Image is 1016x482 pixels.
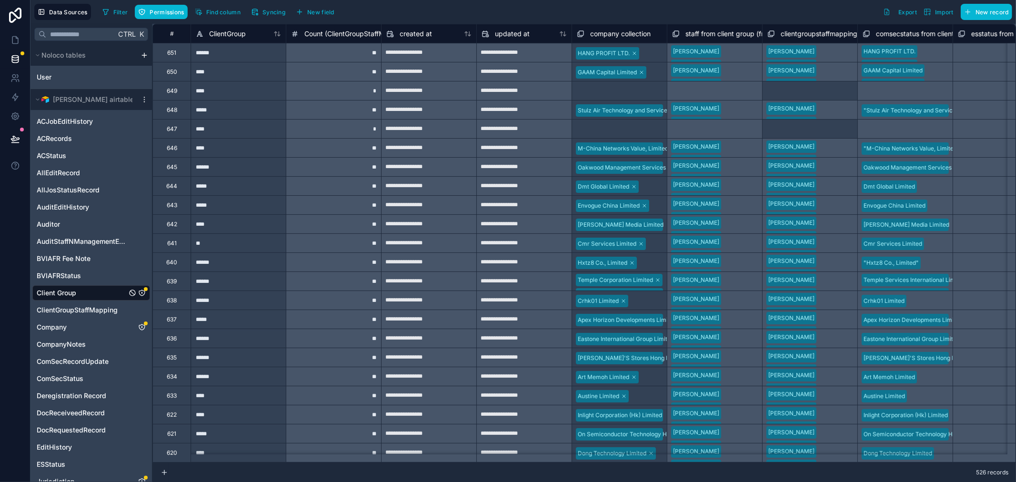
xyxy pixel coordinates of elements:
[167,335,177,342] div: 636
[32,182,150,198] div: AllJosStatusRecord
[99,5,131,19] button: Filter
[578,316,676,324] div: Apex Horizon Developments Limited
[578,221,664,229] div: [PERSON_NAME] Media Limited
[37,72,51,82] span: User
[307,9,334,16] span: New field
[167,278,177,285] div: 639
[37,340,86,349] span: CompanyNotes
[117,28,137,40] span: Ctrl
[34,4,91,20] button: Data Sources
[167,411,177,419] div: 622
[209,29,246,39] span: ClientGroup
[294,361,723,482] iframe: NPS
[935,9,954,16] span: Import
[898,9,917,16] span: Export
[167,392,177,400] div: 633
[880,4,920,20] button: Export
[37,202,89,212] span: AuditEditHistory
[976,469,1008,476] span: 526 records
[781,29,889,39] span: clientgroupstaffmapping collection
[167,201,177,209] div: 643
[957,4,1012,20] a: New record
[138,31,145,38] span: K
[976,9,1009,16] span: New record
[262,9,285,16] span: Syncing
[32,457,150,472] div: ESStatus
[578,49,630,58] div: HANG PROFIT LTD.
[32,49,137,62] button: Noloco tables
[166,259,177,266] div: 640
[37,117,93,126] span: ACJobEditHistory
[167,87,177,95] div: 649
[32,440,150,455] div: EditHistory
[685,29,885,39] span: staff from client group (from clientgroupstaffmapping) collection
[166,182,177,190] div: 644
[578,68,637,77] div: GAAM Capital Limited
[30,45,152,482] div: scrollable content
[578,163,718,172] div: Oakwood Management Services Hong Kong Limited
[53,95,134,104] span: [PERSON_NAME] airtable
[920,4,957,20] button: Import
[167,297,177,304] div: 638
[578,201,640,210] div: Envogue China Limited
[32,131,150,146] div: ACRecords
[167,449,177,457] div: 620
[32,70,150,85] div: User
[578,290,680,299] div: Temple Services International Limited
[961,4,1012,20] button: New record
[32,337,150,352] div: CompanyNotes
[113,9,128,16] span: Filter
[37,305,118,315] span: ClientGroupStaffMapping
[160,30,183,37] div: #
[37,168,80,178] span: AllEditRecord
[37,357,109,366] span: ComSecRecordUpdate
[495,29,530,39] span: updated at
[37,374,83,383] span: ComSecStatus
[37,442,72,452] span: EditHistory
[32,371,150,386] div: ComSecStatus
[167,144,177,152] div: 646
[37,391,106,401] span: Deregistration Record
[32,388,150,403] div: Deregistration Record
[135,5,191,19] a: Permissions
[32,302,150,318] div: ClientGroupStaffMapping
[590,29,651,39] span: company collection
[304,29,409,39] span: Count (ClientGroupStaffMapping)
[167,316,177,323] div: 637
[37,134,72,143] span: ACRecords
[37,151,66,161] span: ACStatus
[167,49,176,57] div: 651
[578,144,668,153] div: M-China Networks Value, Limited
[37,220,60,229] span: Auditor
[32,285,150,301] div: Client Group
[191,5,244,19] button: Find column
[578,259,627,267] div: Hxtz8 Co., Limited
[37,460,65,469] span: ESStatus
[167,373,177,381] div: 634
[135,5,187,19] button: Permissions
[37,322,67,332] span: Company
[578,240,636,248] div: Cmr Services Limited
[578,276,653,284] div: Temple Corporation Limited
[32,320,150,335] div: Company
[37,425,106,435] span: DocRequestedRecord
[32,93,137,106] button: Airtable Logo[PERSON_NAME] airtable
[32,354,150,369] div: ComSecRecordUpdate
[32,268,150,283] div: BVIAFRStatus
[150,9,184,16] span: Permissions
[578,106,717,115] div: Stulz Air Technology and Services (HK) Co., Limited
[32,148,150,163] div: ACStatus
[32,165,150,181] div: AllEditRecord
[292,5,338,19] button: New field
[876,29,1006,39] span: comsecstatus from client group collection
[578,335,674,343] div: Eastone International Group Limited
[41,96,49,103] img: Airtable Logo
[248,5,292,19] a: Syncing
[41,50,86,60] span: Noloco tables
[32,251,150,266] div: BVIAFR Fee Note
[167,163,177,171] div: 645
[167,125,177,133] div: 647
[167,68,177,76] div: 650
[32,234,150,249] div: AuditStaffNManagementEditHistory
[167,430,176,438] div: 621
